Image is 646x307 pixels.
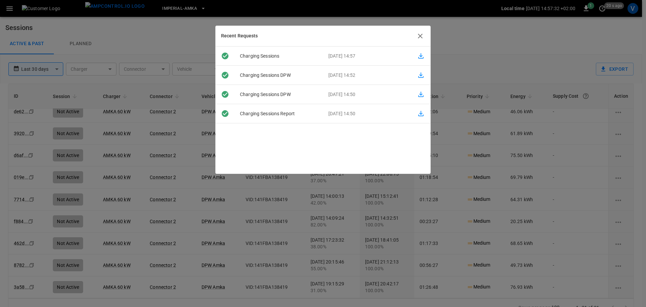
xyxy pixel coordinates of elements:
p: charging sessions [235,53,323,60]
h6: Recent Requests [221,32,258,40]
div: Downloaded [216,71,235,79]
p: [DATE] 14:52 [323,72,411,79]
p: [DATE] 14:50 [323,110,411,117]
p: Charging Sessions DPW [235,91,323,98]
div: Downloaded [216,110,235,118]
p: Charging Sessions Report [235,110,323,117]
div: Downloaded [216,90,235,98]
p: [DATE] 14:57 [323,53,411,60]
p: [DATE] 14:50 [323,91,411,98]
div: Ready to download [216,52,235,60]
p: Charging Sessions DPW [235,72,323,79]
